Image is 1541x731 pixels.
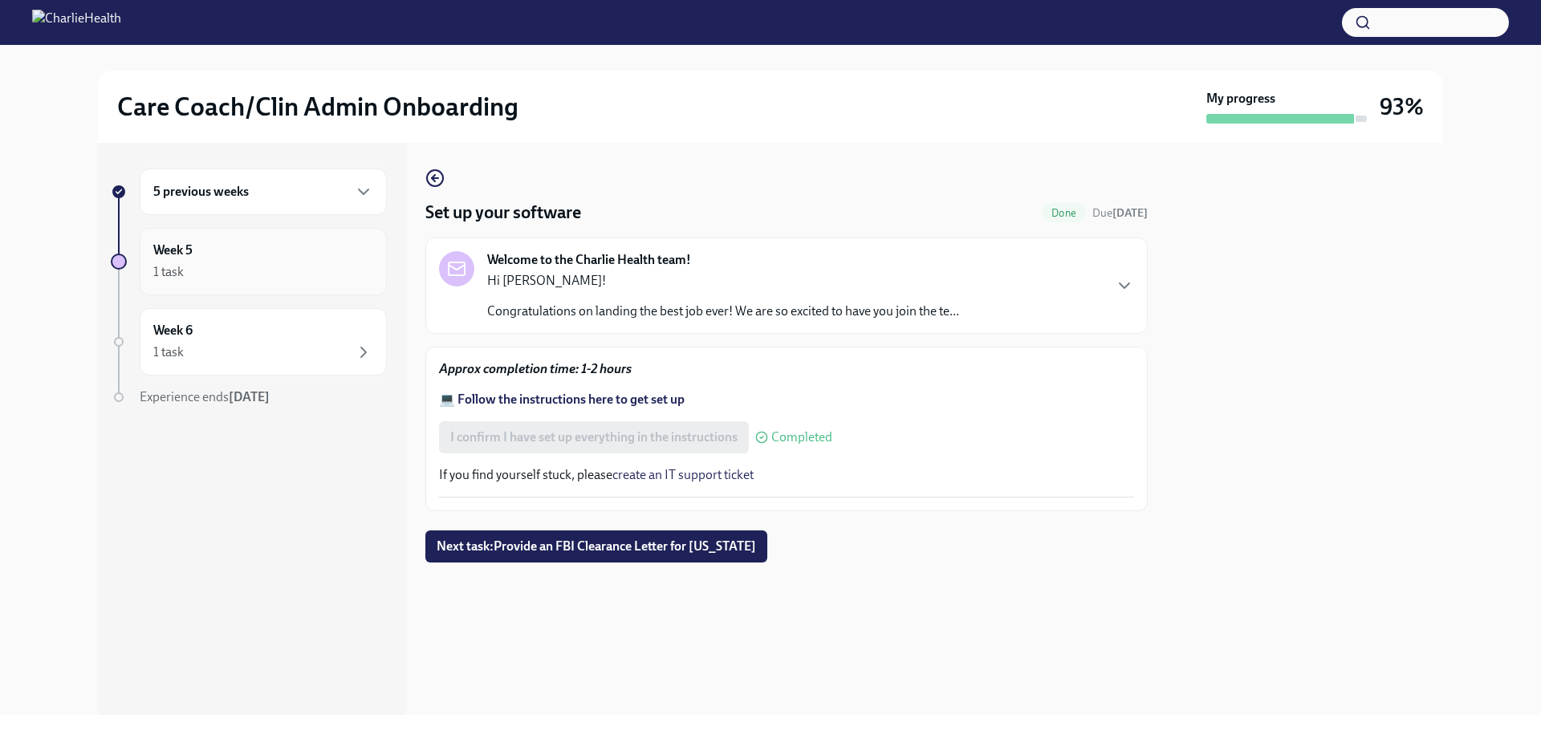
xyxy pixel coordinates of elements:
[439,466,1134,484] p: If you find yourself stuck, please
[425,530,767,562] button: Next task:Provide an FBI Clearance Letter for [US_STATE]
[1042,207,1086,219] span: Done
[32,10,121,35] img: CharlieHealth
[487,303,959,320] p: Congratulations on landing the best job ever! We are so excited to have you join the te...
[439,392,685,407] a: 💻 Follow the instructions here to get set up
[153,322,193,339] h6: Week 6
[1380,92,1424,121] h3: 93%
[437,538,756,554] span: Next task : Provide an FBI Clearance Letter for [US_STATE]
[153,183,249,201] h6: 5 previous weeks
[153,242,193,259] h6: Week 5
[229,389,270,404] strong: [DATE]
[1092,206,1148,220] span: Due
[487,251,691,269] strong: Welcome to the Charlie Health team!
[1092,205,1148,221] span: July 22nd, 2025 08:00
[117,91,518,123] h2: Care Coach/Clin Admin Onboarding
[439,361,632,376] strong: Approx completion time: 1-2 hours
[140,389,270,404] span: Experience ends
[140,169,387,215] div: 5 previous weeks
[1112,206,1148,220] strong: [DATE]
[153,263,184,281] div: 1 task
[612,467,754,482] a: create an IT support ticket
[425,201,581,225] h4: Set up your software
[771,431,832,444] span: Completed
[153,343,184,361] div: 1 task
[1206,90,1275,108] strong: My progress
[487,272,959,290] p: Hi [PERSON_NAME]!
[111,308,387,376] a: Week 61 task
[111,228,387,295] a: Week 51 task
